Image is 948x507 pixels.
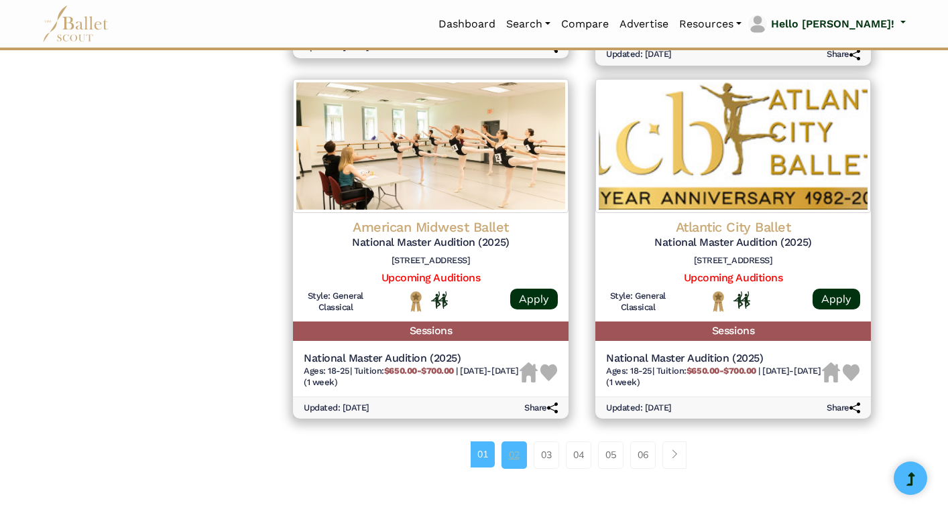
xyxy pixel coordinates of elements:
h6: Share [524,403,558,414]
h6: Share [827,403,860,414]
h5: Sessions [595,321,871,341]
a: Upcoming Auditions [684,271,782,284]
a: Resources [674,10,747,38]
a: 04 [566,441,591,468]
h6: Updated: [DATE] [606,403,672,414]
h6: | | [606,366,822,388]
a: Search [501,10,556,38]
img: Logo [595,79,871,213]
a: Apply [813,289,860,309]
a: 03 [534,441,559,468]
h5: National Master Audition (2025) [304,352,520,366]
img: National [710,291,727,311]
img: Heart [843,364,860,381]
a: Upcoming Auditions [381,271,480,284]
a: 05 [598,441,624,468]
p: Hello [PERSON_NAME]! [771,15,894,33]
b: $650.00-$700.00 [384,366,454,376]
span: [DATE]-[DATE] (1 week) [606,366,821,387]
h4: Atlantic City Ballet [606,218,860,236]
h6: Updated: [DATE] [606,49,672,60]
a: profile picture Hello [PERSON_NAME]! [747,13,906,35]
b: $650.00-$700.00 [687,366,756,376]
a: Dashboard [433,10,501,38]
h6: Style: General Classical [606,291,670,313]
img: In Person [733,291,750,309]
img: Housing Unavailable [520,362,538,382]
h6: Style: General Classical [304,291,367,313]
h6: Share [827,49,860,60]
span: [DATE]-[DATE] (1 week) [304,366,518,387]
h6: Updated: [DATE] [304,403,369,414]
span: Tuition: [354,366,457,376]
h6: [STREET_ADDRESS] [606,255,860,267]
a: 01 [471,441,495,467]
img: Logo [293,79,569,213]
h5: National Master Audition (2025) [606,236,860,250]
h5: National Master Audition (2025) [304,236,558,250]
span: Ages: 18-25 [606,366,652,376]
h4: American Midwest Ballet [304,218,558,236]
a: Apply [510,289,558,309]
a: Compare [556,10,614,38]
img: profile picture [748,15,767,33]
img: Heart [540,364,557,381]
span: Tuition: [656,366,759,376]
a: 02 [501,441,527,468]
img: In Person [431,291,448,309]
nav: Page navigation example [471,441,694,468]
h5: Sessions [293,321,569,341]
span: Ages: 18-25 [304,366,350,376]
img: National [408,291,424,311]
h6: | | [304,366,520,388]
img: Housing Unavailable [822,362,840,382]
h5: National Master Audition (2025) [606,352,822,366]
a: 06 [630,441,656,468]
h6: [STREET_ADDRESS] [304,255,558,267]
a: Advertise [614,10,674,38]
